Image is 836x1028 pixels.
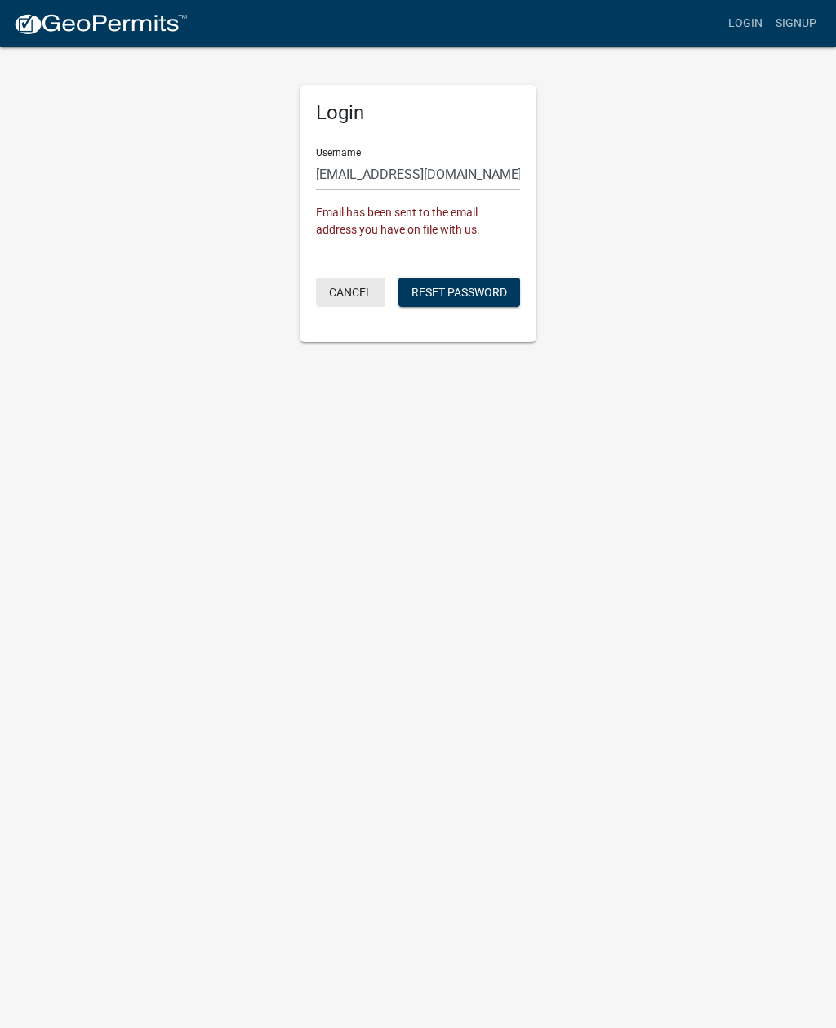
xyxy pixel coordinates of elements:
[316,204,520,238] div: Email has been sent to the email address you have on file with us.
[722,8,769,39] a: Login
[316,278,385,307] button: Cancel
[316,101,520,125] h5: Login
[398,278,520,307] button: Reset Password
[769,8,823,39] a: Signup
